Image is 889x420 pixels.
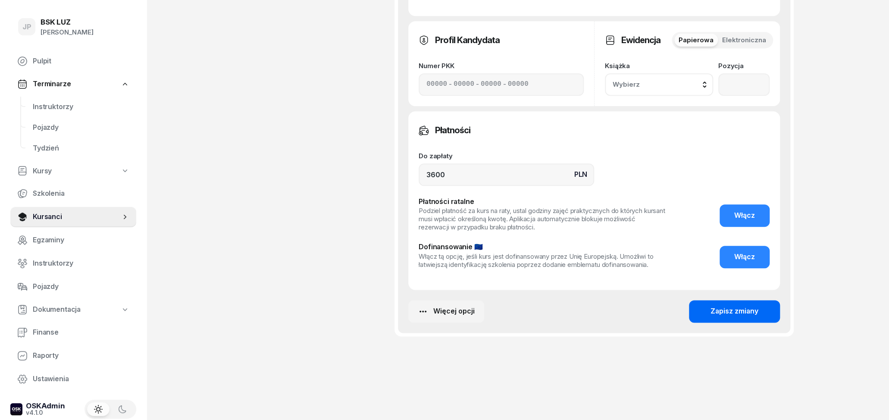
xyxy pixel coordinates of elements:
[33,304,81,315] span: Dokumentacja
[33,56,129,67] span: Pulpit
[408,300,484,323] button: Więcej opcji
[621,33,660,47] h3: Ewidencja
[10,161,136,181] a: Kursy
[613,79,664,90] span: Wybierz
[26,117,136,138] a: Pojazdy
[10,276,136,297] a: Pojazdy
[33,327,129,338] span: Finanse
[33,78,71,90] span: Terminarze
[419,253,667,269] div: Włącz tą opcję, jeśli kurs jest dofinansowany przez Unię Europejską. Umożliwi to łatwiejszą ident...
[426,79,447,90] input: 00000
[33,101,129,113] span: Instruktorzy
[10,300,136,320] a: Dokumentacja
[734,210,755,221] span: Włącz
[22,23,31,31] span: JP
[10,51,136,72] a: Pulpit
[720,204,770,227] button: Włącz
[10,74,136,94] a: Terminarze
[718,34,770,47] button: Elektroniczna
[419,207,667,231] div: Podziel płatność za kurs na raty, ustal godziny zajęć praktycznych do których kursant musi wpłaci...
[435,33,500,47] h3: Profil Kandydata
[481,79,501,90] input: 00000
[33,122,129,133] span: Pojazdy
[720,246,770,268] button: Włącz
[33,211,121,223] span: Kursanci
[10,369,136,389] a: Ustawienia
[26,410,65,416] div: v4.1.0
[674,34,718,47] button: Papierowa
[419,241,667,253] div: Dofinansowanie 🇪🇺
[10,230,136,251] a: Egzaminy
[33,143,129,154] span: Tydzień
[26,97,136,117] a: Instruktorzy
[449,79,452,90] span: -
[33,350,129,361] span: Raporty
[503,79,506,90] span: -
[419,163,594,186] input: 0
[419,196,667,207] div: Płatności ratalne
[508,79,529,90] input: 00000
[33,188,129,199] span: Szkolenia
[722,34,766,46] span: Elektroniczna
[26,402,65,410] div: OSKAdmin
[10,403,22,415] img: logo-xs-dark@2x.png
[33,235,129,246] span: Egzaminy
[679,34,714,46] span: Papierowa
[10,322,136,343] a: Finanse
[734,251,755,263] span: Włącz
[33,281,129,292] span: Pojazdy
[689,300,780,323] button: Zapisz zmiany
[10,207,136,227] a: Kursanci
[476,79,479,90] span: -
[10,253,136,274] a: Instruktorzy
[41,27,94,38] div: [PERSON_NAME]
[33,258,129,269] span: Instruktorzy
[711,306,758,317] div: Zapisz zmiany
[26,138,136,159] a: Tydzień
[10,345,136,366] a: Raporty
[10,183,136,204] a: Szkolenia
[454,79,474,90] input: 00000
[33,166,52,177] span: Kursy
[418,306,475,317] div: Więcej opcji
[435,123,470,137] h3: Płatności
[41,19,94,26] div: BSK LUZ
[33,373,129,385] span: Ustawienia
[605,73,713,96] button: Wybierz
